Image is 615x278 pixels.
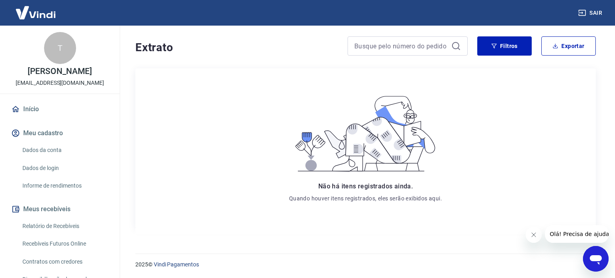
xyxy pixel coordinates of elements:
button: Sair [577,6,605,20]
iframe: Fechar mensagem [526,227,542,243]
button: Meu cadastro [10,124,110,142]
p: 2025 © [135,260,596,269]
iframe: Botão para abrir a janela de mensagens [583,246,609,272]
div: T [44,32,76,64]
a: Recebíveis Futuros Online [19,236,110,252]
span: Olá! Precisa de ajuda? [5,6,67,12]
img: Vindi [10,0,62,25]
p: [PERSON_NAME] [28,67,92,76]
button: Filtros [477,36,532,56]
input: Busque pelo número do pedido [354,40,448,52]
a: Início [10,100,110,118]
iframe: Mensagem da empresa [545,225,609,243]
a: Relatório de Recebíveis [19,218,110,234]
button: Meus recebíveis [10,200,110,218]
a: Dados da conta [19,142,110,158]
a: Dados de login [19,160,110,176]
a: Vindi Pagamentos [154,261,199,268]
a: Contratos com credores [19,254,110,270]
p: [EMAIL_ADDRESS][DOMAIN_NAME] [16,79,104,87]
button: Exportar [541,36,596,56]
span: Não há itens registrados ainda. [318,182,413,190]
p: Quando houver itens registrados, eles serão exibidos aqui. [289,194,442,202]
a: Informe de rendimentos [19,178,110,194]
h4: Extrato [135,40,338,56]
